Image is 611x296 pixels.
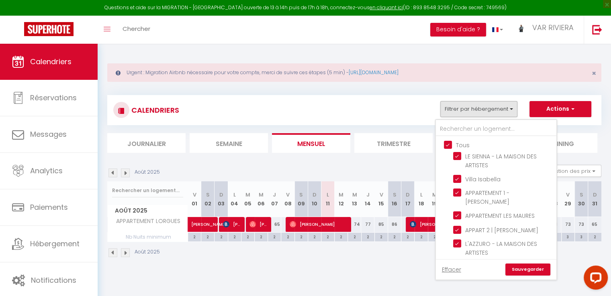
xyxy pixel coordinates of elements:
[255,181,268,217] th: 06
[245,191,250,199] abbr: M
[588,233,601,240] div: 2
[215,181,228,217] th: 03
[440,101,517,117] button: Filtrer par hébergement
[406,191,410,199] abbr: D
[420,191,423,199] abbr: L
[228,233,241,240] div: 2
[286,191,290,199] abbr: V
[299,191,303,199] abbr: S
[30,239,80,249] span: Hébergement
[361,217,374,232] div: 77
[308,181,321,217] th: 10
[30,93,77,103] span: Réservations
[436,122,556,136] input: Rechercher un logement...
[313,191,317,199] abbr: D
[362,233,374,240] div: 2
[228,181,241,217] th: 04
[388,217,401,232] div: 86
[327,191,329,199] abbr: L
[281,233,294,240] div: 2
[335,233,347,240] div: 2
[430,23,486,36] button: Besoin d'aide ?
[201,181,215,217] th: 02
[592,70,596,77] button: Close
[321,181,335,217] th: 11
[415,233,427,240] div: 2
[401,233,414,240] div: 2
[542,165,601,177] button: Gestion des prix
[135,248,160,256] p: Août 2025
[201,233,214,240] div: 2
[393,191,396,199] abbr: S
[465,226,538,234] span: APPART 2 | [PERSON_NAME]
[374,217,388,232] div: 85
[592,24,602,34] img: logout
[532,22,574,32] span: VAR RIVIERA
[561,217,574,232] div: 73
[188,217,201,232] a: [PERSON_NAME]
[308,233,321,240] div: 2
[388,181,401,217] th: 16
[370,4,403,11] a: en cliquant ici
[107,133,186,153] li: Journalier
[249,217,267,232] span: [PERSON_NAME]
[529,101,591,117] button: Actions
[108,233,188,241] span: Nb Nuits minimum
[465,240,537,257] span: L'AZZURO - LA MAISON DES ARTISTES
[519,133,597,153] li: Planning
[123,24,150,33] span: Chercher
[566,191,570,199] abbr: V
[354,133,433,153] li: Trimestre
[290,217,347,232] span: [PERSON_NAME]
[361,181,374,217] th: 14
[223,217,241,232] span: [PERSON_NAME]
[219,191,223,199] abbr: D
[30,57,72,67] span: Calendriers
[515,23,527,32] img: ...
[107,63,601,82] div: Urgent : Migration Airbnb nécessaire pour votre compte, merci de suivre ces étapes (5 min) -
[348,233,361,240] div: 2
[215,233,227,240] div: 2
[268,233,281,240] div: 2
[191,213,228,228] span: [PERSON_NAME]
[259,191,264,199] abbr: M
[592,68,596,78] span: ×
[575,233,588,240] div: 3
[375,233,388,240] div: 2
[294,181,308,217] th: 09
[295,233,308,240] div: 2
[335,181,348,217] th: 12
[374,181,388,217] th: 15
[465,152,537,169] span: LE SIENNA - LA MAISON DES ARTISTES
[188,233,201,240] div: 2
[562,233,574,240] div: 3
[272,133,350,153] li: Mensuel
[24,22,74,36] img: Super Booking
[206,191,210,199] abbr: S
[588,181,601,217] th: 31
[109,217,182,226] span: APPARTEMENT LORGUES
[30,129,67,139] span: Messages
[281,181,294,217] th: 08
[349,69,398,76] a: [URL][DOMAIN_NAME]
[116,16,156,44] a: Chercher
[188,181,201,217] th: 01
[366,191,370,199] abbr: J
[129,101,179,119] h3: CALENDRIERS
[339,191,343,199] abbr: M
[108,205,188,217] span: Août 2025
[410,217,441,232] span: [PERSON_NAME]
[509,16,584,44] a: ... VAR RIVIERA
[255,233,268,240] div: 2
[379,191,383,199] abbr: V
[112,183,183,198] input: Rechercher un logement...
[428,233,441,240] div: 2
[574,181,588,217] th: 30
[442,265,461,274] a: Effacer
[273,191,276,199] abbr: J
[241,233,254,240] div: 2
[321,233,334,240] div: 2
[30,202,68,212] span: Paiements
[435,119,557,280] div: Filtrer par hébergement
